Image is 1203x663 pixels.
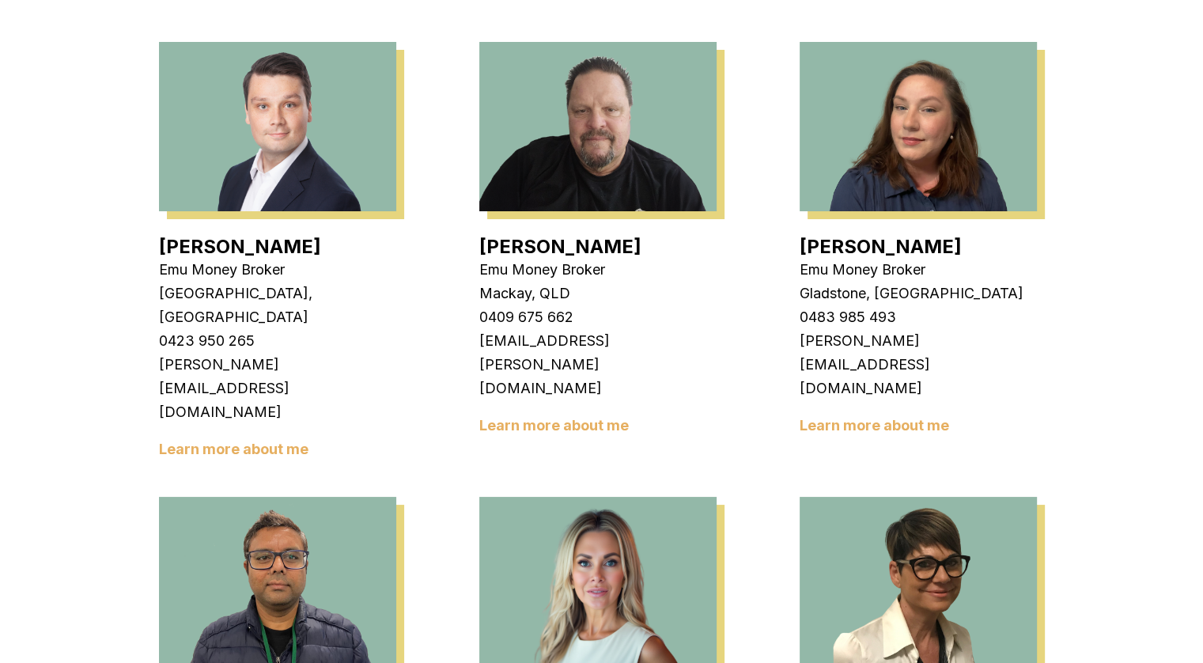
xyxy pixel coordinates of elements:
img: Baron Ketterman [479,42,717,211]
p: [EMAIL_ADDRESS][PERSON_NAME][DOMAIN_NAME] [479,329,717,400]
p: [PERSON_NAME][EMAIL_ADDRESS][DOMAIN_NAME] [800,329,1037,400]
a: [PERSON_NAME] [800,235,962,258]
a: [PERSON_NAME] [479,235,641,258]
p: Emu Money Broker [800,258,1037,282]
p: Emu Money Broker [159,258,396,282]
img: Erin Shield [800,42,1037,211]
a: Learn more about me [479,417,629,434]
a: [PERSON_NAME] [159,235,321,258]
p: Mackay, QLD [479,282,717,305]
p: Emu Money Broker [479,258,717,282]
p: [PERSON_NAME][EMAIL_ADDRESS][DOMAIN_NAME] [159,353,396,424]
p: Gladstone, [GEOGRAPHIC_DATA] [800,282,1037,305]
p: [GEOGRAPHIC_DATA], [GEOGRAPHIC_DATA] [159,282,396,329]
img: Jackson Fanfulla [159,42,396,211]
p: 0423 950 265 [159,329,396,353]
a: Learn more about me [159,441,308,457]
p: 0483 985 493 [800,305,1037,329]
a: Learn more about me [800,417,949,434]
p: 0409 675 662 [479,305,717,329]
